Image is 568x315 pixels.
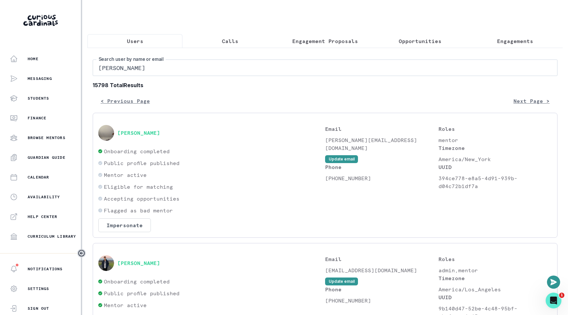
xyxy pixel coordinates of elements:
button: Impersonate [98,218,151,232]
p: Students [28,96,49,101]
p: Engagements [497,37,533,45]
p: Timezone [438,144,552,152]
p: Roles [438,255,552,263]
p: Onboarding completed [104,147,170,155]
iframe: Intercom live chat [546,293,561,308]
p: Help Center [28,214,57,219]
p: Flagged as bad mentor [104,206,173,214]
p: Finance [28,115,46,121]
p: Guardian Guide [28,155,65,160]
p: 394ce778-e8a5-4d91-939b-d04c72b1df7a [438,174,552,190]
p: [PHONE_NUMBER] [325,174,438,182]
p: Calls [222,37,238,45]
p: America/New_York [438,155,552,163]
span: 1 [559,293,564,298]
p: UUID [438,293,552,301]
button: Update email [325,278,358,285]
p: Mentor active [104,171,147,179]
p: Opportunities [399,37,441,45]
p: UUID [438,163,552,171]
p: Calendar [28,175,49,180]
button: Update email [325,155,358,163]
p: Messaging [28,76,52,81]
p: [PHONE_NUMBER] [325,297,438,304]
p: Availability [28,194,60,200]
p: Eligible for matching [104,183,173,191]
p: Browse Mentors [28,135,65,140]
p: admin,mentor [438,266,552,274]
button: Toggle sidebar [77,249,86,257]
p: Roles [438,125,552,133]
p: Onboarding completed [104,278,170,285]
p: Curriculum Library [28,234,76,239]
button: [PERSON_NAME] [117,260,160,266]
p: [PERSON_NAME][EMAIL_ADDRESS][DOMAIN_NAME] [325,136,438,152]
p: Mentor active [104,301,147,309]
p: Phone [325,163,438,171]
p: [EMAIL_ADDRESS][DOMAIN_NAME] [325,266,438,274]
button: Open or close messaging widget [547,276,560,289]
p: Email [325,255,438,263]
p: Accepting opportunities [104,195,179,203]
p: Phone [325,285,438,293]
p: Public profile published [104,289,179,297]
p: Users [127,37,143,45]
button: < Previous Page [93,94,158,108]
img: Curious Cardinals Logo [23,15,58,26]
p: Sign Out [28,306,49,311]
b: 15798 Total Results [93,81,557,89]
p: Settings [28,286,49,291]
p: Public profile published [104,159,179,167]
p: Notifications [28,266,63,272]
p: Email [325,125,438,133]
p: Home [28,56,38,61]
button: [PERSON_NAME] [117,130,160,136]
p: America/Los_Angeles [438,285,552,293]
p: Timezone [438,274,552,282]
button: Next Page > [506,94,557,108]
p: Engagement Proposals [292,37,358,45]
p: mentor [438,136,552,144]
